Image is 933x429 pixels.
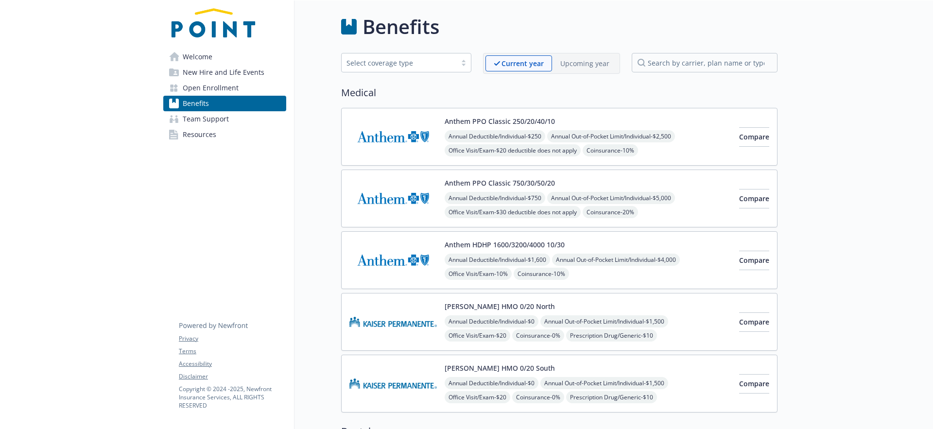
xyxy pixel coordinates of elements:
p: Copyright © 2024 - 2025 , Newfront Insurance Services, ALL RIGHTS RESERVED [179,385,286,410]
input: search by carrier, plan name or type [632,53,777,72]
a: Privacy [179,334,286,343]
a: Benefits [163,96,286,111]
a: Terms [179,347,286,356]
span: Annual Out-of-Pocket Limit/Individual - $1,500 [540,315,668,327]
img: Anthem Blue Cross carrier logo [349,116,437,157]
span: Office Visit/Exam - $30 deductible does not apply [445,206,581,218]
span: Compare [739,379,769,388]
span: Annual Deductible/Individual - $1,600 [445,254,550,266]
span: Coinsurance - 0% [512,391,564,403]
span: Prescription Drug/Generic - $10 [566,329,657,342]
span: Coinsurance - 10% [583,144,638,156]
span: Coinsurance - 10% [514,268,569,280]
span: Annual Out-of-Pocket Limit/Individual - $5,000 [547,192,675,204]
span: Annual Deductible/Individual - $750 [445,192,545,204]
span: Office Visit/Exam - $20 [445,329,510,342]
img: Kaiser Permanente Insurance Company carrier logo [349,301,437,343]
span: New Hire and Life Events [183,65,264,80]
h2: Medical [341,86,777,100]
span: Office Visit/Exam - $20 [445,391,510,403]
button: Compare [739,251,769,270]
img: Anthem Blue Cross carrier logo [349,240,437,281]
button: Compare [739,312,769,332]
p: Upcoming year [560,58,609,69]
button: Compare [739,374,769,394]
a: Team Support [163,111,286,127]
a: Resources [163,127,286,142]
a: New Hire and Life Events [163,65,286,80]
button: Anthem PPO Classic 250/20/40/10 [445,116,555,126]
button: [PERSON_NAME] HMO 0/20 North [445,301,555,311]
span: Annual Out-of-Pocket Limit/Individual - $1,500 [540,377,668,389]
span: Annual Deductible/Individual - $0 [445,377,538,389]
span: Annual Deductible/Individual - $250 [445,130,545,142]
span: Welcome [183,49,212,65]
span: Benefits [183,96,209,111]
button: Anthem PPO Classic 750/30/50/20 [445,178,555,188]
a: Open Enrollment [163,80,286,96]
a: Accessibility [179,360,286,368]
a: Disclaimer [179,372,286,381]
div: Select coverage type [346,58,451,68]
button: Anthem HDHP 1600/3200/4000 10/30 [445,240,565,250]
button: Compare [739,127,769,147]
span: Office Visit/Exam - 10% [445,268,512,280]
button: [PERSON_NAME] HMO 0/20 South [445,363,555,373]
span: Compare [739,194,769,203]
a: Welcome [163,49,286,65]
span: Annual Deductible/Individual - $0 [445,315,538,327]
span: Compare [739,317,769,326]
span: Compare [739,132,769,141]
span: Coinsurance - 0% [512,329,564,342]
img: Anthem Blue Cross carrier logo [349,178,437,219]
h1: Benefits [363,12,439,41]
span: Coinsurance - 20% [583,206,638,218]
img: Kaiser Permanente Insurance Company carrier logo [349,363,437,404]
button: Compare [739,189,769,208]
span: Prescription Drug/Generic - $10 [566,391,657,403]
span: Compare [739,256,769,265]
span: Office Visit/Exam - $20 deductible does not apply [445,144,581,156]
span: Open Enrollment [183,80,239,96]
span: Team Support [183,111,229,127]
span: Annual Out-of-Pocket Limit/Individual - $2,500 [547,130,675,142]
p: Current year [501,58,544,69]
span: Resources [183,127,216,142]
span: Annual Out-of-Pocket Limit/Individual - $4,000 [552,254,680,266]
